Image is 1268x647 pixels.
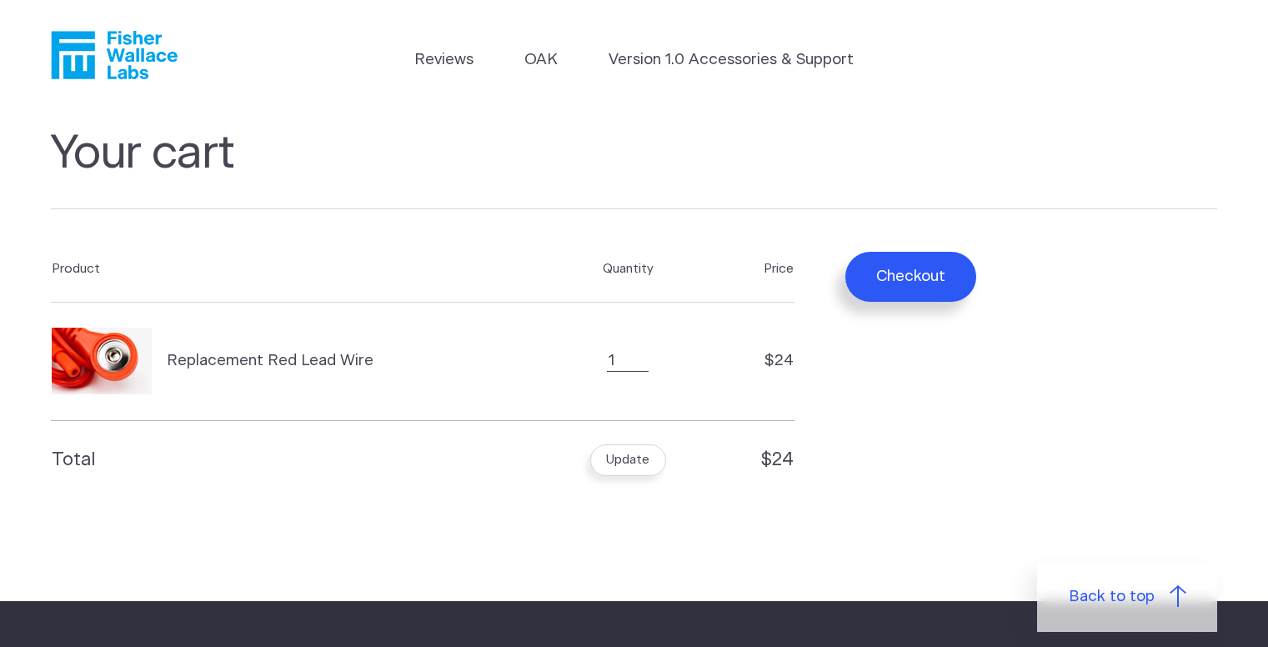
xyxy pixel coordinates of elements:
a: Version 1.0 Accessories & Support [609,48,854,72]
button: Checkout [845,252,976,302]
th: Product [51,236,541,302]
th: Total [51,420,541,499]
a: Back to top [1037,562,1217,632]
th: Price [714,236,794,302]
span: Replacement Red Lead Wire [167,349,373,373]
button: Update [590,444,666,477]
h1: Your cart [51,126,1217,209]
a: Reviews [414,48,474,72]
th: Quantity [541,236,714,302]
a: Replacement Red Lead Wire [52,328,519,394]
td: $24 [714,420,794,499]
a: Fisher Wallace [51,31,178,79]
td: $24 [714,302,794,420]
a: OAK [524,48,558,72]
span: Back to top [1069,585,1155,609]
